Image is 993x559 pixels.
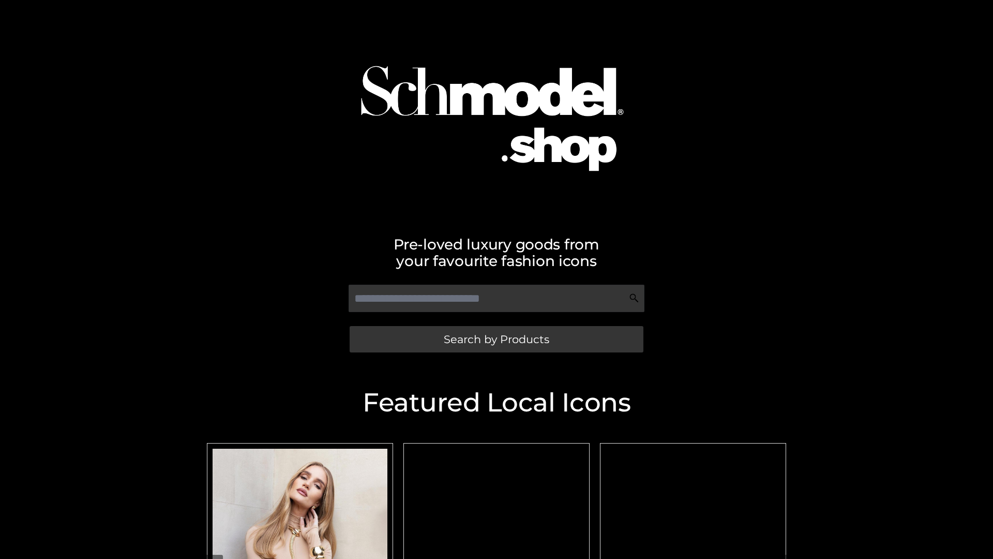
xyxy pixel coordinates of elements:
a: Search by Products [350,326,643,352]
h2: Pre-loved luxury goods from your favourite fashion icons [202,236,791,269]
img: Search Icon [629,293,639,303]
h2: Featured Local Icons​ [202,390,791,416]
span: Search by Products [444,334,549,345]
